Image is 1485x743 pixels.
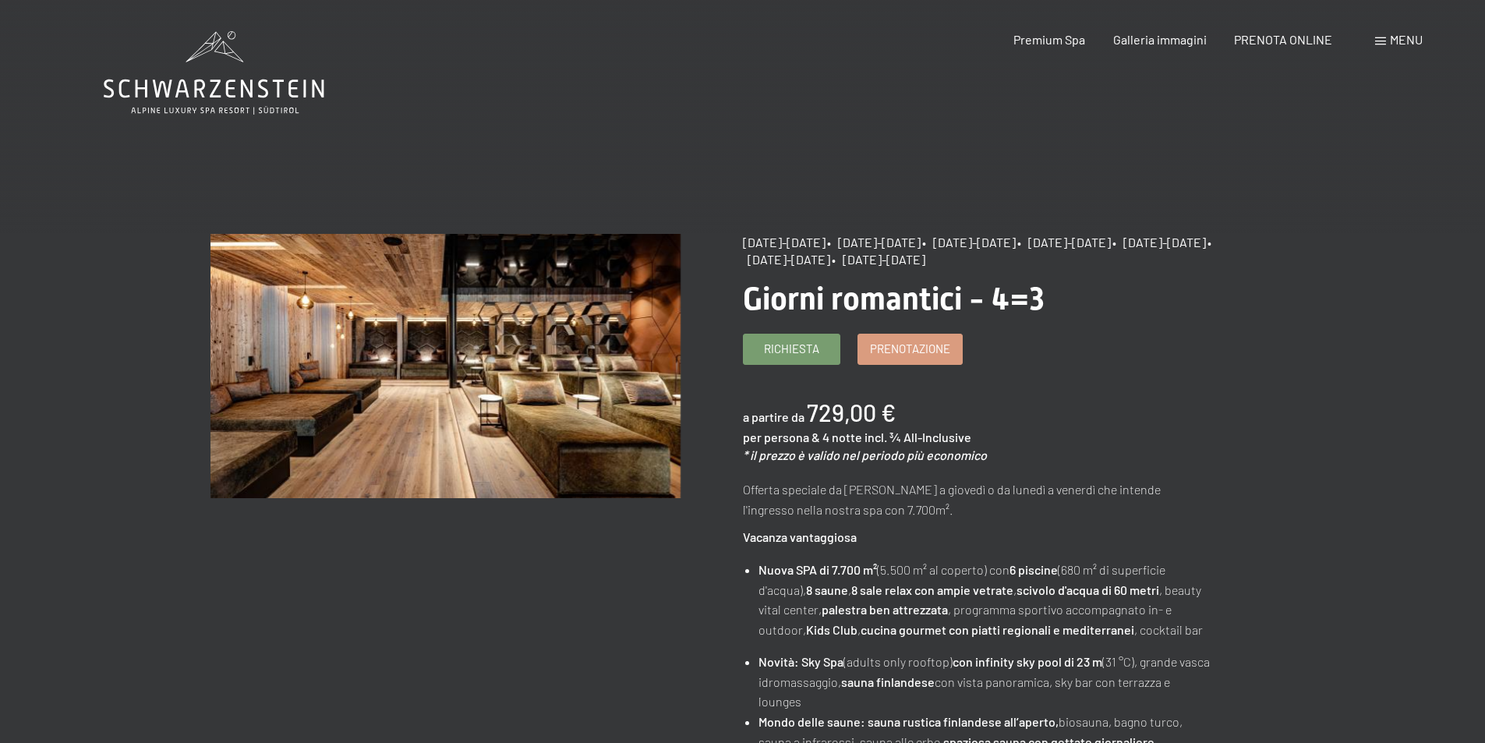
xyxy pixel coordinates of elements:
[922,235,1016,249] span: • [DATE]-[DATE]
[758,560,1212,639] li: (5.500 m² al coperto) con (680 m² di superficie d'acqua), , , , beauty vital center, , programma ...
[861,622,1134,637] strong: cucina gourmet con piatti regionali e mediterranei
[764,341,819,357] span: Richiesta
[832,252,925,267] span: • [DATE]-[DATE]
[1112,235,1206,249] span: • [DATE]-[DATE]
[1013,32,1085,47] a: Premium Spa
[743,479,1213,519] p: Offerta speciale da [PERSON_NAME] a giovedì o da lunedì a venerdì che intende l'ingresso nella no...
[210,234,681,498] img: Giorni romantici - 4=3
[743,235,826,249] span: [DATE]-[DATE]
[743,430,820,444] span: per persona &
[743,529,857,544] strong: Vacanza vantaggiosa
[822,602,948,617] strong: palestra ben attrezzata
[743,281,1045,317] span: Giorni romantici - 4=3
[864,430,971,444] span: incl. ¾ All-Inclusive
[1234,32,1332,47] a: PRENOTA ONLINE
[858,334,962,364] a: Prenotazione
[1113,32,1207,47] a: Galleria immagini
[827,235,921,249] span: • [DATE]-[DATE]
[851,582,1013,597] strong: 8 sale relax con ampie vetrate
[758,652,1212,712] li: (adults only rooftop) (31 °C), grande vasca idromassaggio, con vista panoramica, sky bar con terr...
[1009,562,1058,577] strong: 6 piscine
[953,654,1102,669] strong: con infinity sky pool di 23 m
[1390,32,1423,47] span: Menu
[744,334,840,364] a: Richiesta
[758,714,1059,729] strong: Mondo delle saune: sauna rustica finlandese all’aperto,
[807,398,896,426] b: 729,00 €
[1017,235,1111,249] span: • [DATE]-[DATE]
[841,674,935,689] strong: sauna finlandese
[1017,582,1159,597] strong: scivolo d'acqua di 60 metri
[758,654,843,669] strong: Novità: Sky Spa
[870,341,950,357] span: Prenotazione
[806,582,848,597] strong: 8 saune
[822,430,862,444] span: 4 notte
[758,562,877,577] strong: Nuova SPA di 7.700 m²
[743,448,987,462] em: * il prezzo è valido nel periodo più economico
[806,622,857,637] strong: Kids Club
[743,409,804,424] span: a partire da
